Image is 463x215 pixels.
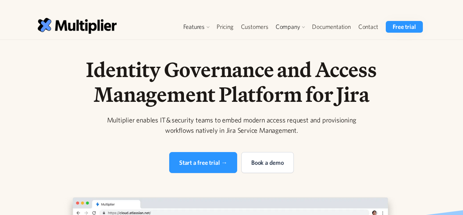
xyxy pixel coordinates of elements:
div: Company [272,21,309,33]
a: Free trial [386,21,423,33]
a: Start a free trial → [169,152,237,173]
div: Book a demo [251,158,284,167]
div: Company [276,23,300,31]
div: Features [180,21,213,33]
div: Start a free trial → [179,158,227,167]
a: Book a demo [241,152,294,173]
div: Features [183,23,205,31]
a: Pricing [213,21,237,33]
a: Customers [237,21,272,33]
div: Multiplier enables IT & security teams to embed modern access request and provisioning workflows ... [100,115,363,136]
a: Contact [355,21,382,33]
h1: Identity Governance and Access Management Platform for Jira [56,57,407,107]
a: Documentation [308,21,354,33]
